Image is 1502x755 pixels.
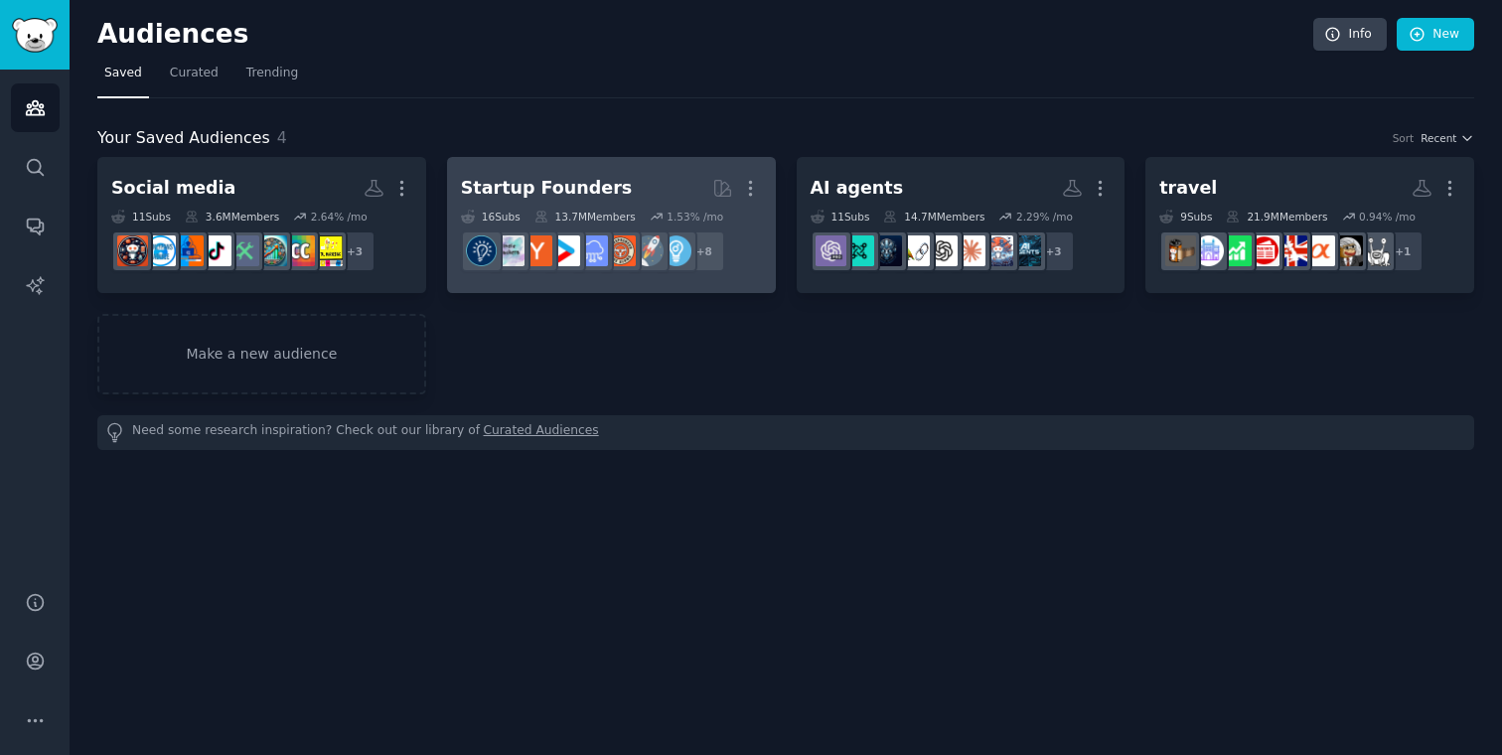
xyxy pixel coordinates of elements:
[163,58,225,98] a: Curated
[312,235,343,266] img: DigitalMarketingHelp
[899,235,930,266] img: LangChain
[1159,176,1217,201] div: travel
[284,235,315,266] img: ContentCreators
[811,210,870,224] div: 11 Sub s
[185,210,279,224] div: 3.6M Members
[1313,18,1387,52] a: Info
[577,235,608,266] img: SaaS
[955,235,985,266] img: ClaudeAI
[97,58,149,98] a: Saved
[173,235,204,266] img: DigitalMarketingHack
[1193,235,1224,266] img: mumbai
[97,314,426,394] a: Make a new audience
[228,235,259,266] img: contentcreation
[534,210,636,224] div: 13.7M Members
[461,176,632,201] div: Startup Founders
[466,235,497,266] img: Entrepreneurship
[1277,235,1307,266] img: unitedkingdom
[461,210,521,224] div: 16 Sub s
[1033,230,1075,272] div: + 3
[1226,210,1327,224] div: 21.9M Members
[883,210,984,224] div: 14.7M Members
[1421,131,1474,145] button: Recent
[633,235,664,266] img: startups
[111,210,171,224] div: 11 Sub s
[1332,235,1363,266] img: Wallstreetsilver
[605,235,636,266] img: EntrepreneurRideAlong
[1359,210,1416,224] div: 0.94 % /mo
[494,235,525,266] img: indiehackers
[246,65,298,82] span: Trending
[1360,235,1391,266] img: Austin
[1397,18,1474,52] a: New
[111,176,235,201] div: Social media
[1304,235,1335,266] img: SonyAlpha
[1010,235,1041,266] img: aiagents
[661,235,691,266] img: Entrepreneur
[683,230,725,272] div: + 8
[811,176,904,201] div: AI agents
[484,422,599,443] a: Curated Audiences
[97,126,270,151] span: Your Saved Audiences
[871,235,902,266] img: PostAI
[145,235,176,266] img: onlyfansadvice
[1221,235,1252,266] img: selfpromotion
[447,157,776,293] a: Startup Founders16Subs13.7MMembers1.53% /mo+8EntrepreneurstartupsEntrepreneurRideAlongSaaSstartup...
[1421,131,1456,145] span: Recent
[97,19,1313,51] h2: Audiences
[1393,131,1415,145] div: Sort
[256,235,287,266] img: Affiliatemarketing
[549,235,580,266] img: startup
[1249,235,1279,266] img: BreakingNews24hr
[117,235,148,266] img: socialmedia
[104,65,142,82] span: Saved
[982,235,1013,266] img: AI_Agents
[311,210,368,224] div: 2.64 % /mo
[667,210,723,224] div: 1.53 % /mo
[843,235,874,266] img: LLMDevs
[1159,210,1212,224] div: 9 Sub s
[97,415,1474,450] div: Need some research inspiration? Check out our library of
[277,128,287,147] span: 4
[334,230,375,272] div: + 3
[170,65,219,82] span: Curated
[97,157,426,293] a: Social media11Subs3.6MMembers2.64% /mo+3DigitalMarketingHelpContentCreatorsAffiliatemarketingcont...
[201,235,231,266] img: Tiktokhelp
[1016,210,1073,224] div: 2.29 % /mo
[797,157,1126,293] a: AI agents11Subs14.7MMembers2.29% /mo+3aiagentsAI_AgentsClaudeAIOpenAILangChainPostAILLMDevsChatGP...
[927,235,958,266] img: OpenAI
[12,18,58,53] img: GummySearch logo
[522,235,552,266] img: ycombinator
[1145,157,1474,293] a: travel9Subs21.9MMembers0.94% /mo+1AustinWallstreetsilverSonyAlphaunitedkingdomBreakingNews24hrsel...
[1382,230,1424,272] div: + 1
[239,58,305,98] a: Trending
[1165,235,1196,266] img: AnalogCommunity
[816,235,846,266] img: ChatGPTPro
